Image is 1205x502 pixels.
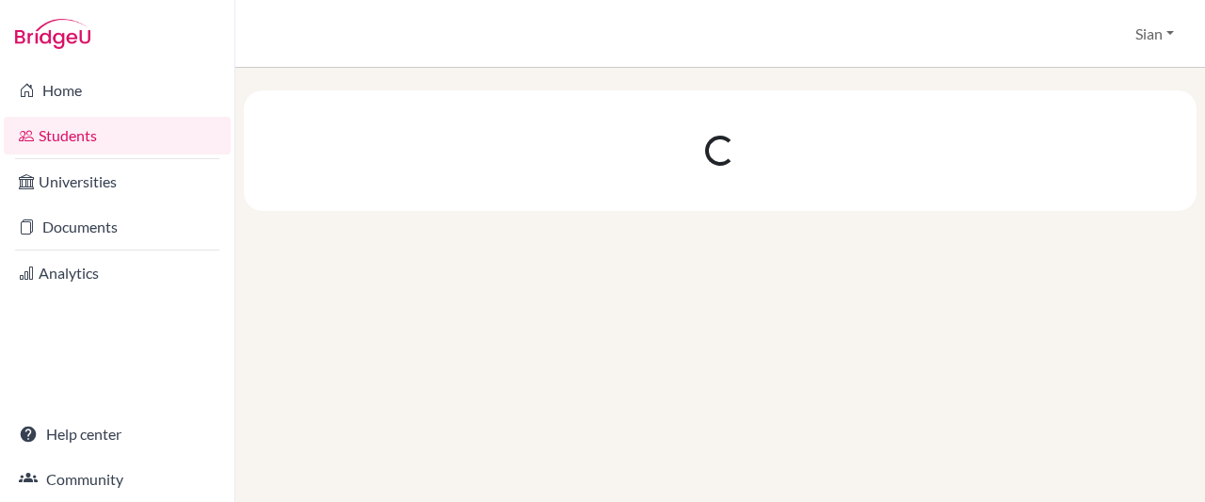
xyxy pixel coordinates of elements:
[4,208,231,246] a: Documents
[4,415,231,453] a: Help center
[4,163,231,201] a: Universities
[15,19,90,49] img: Bridge-U
[4,117,231,154] a: Students
[1127,16,1182,52] button: Sian
[4,254,231,292] a: Analytics
[4,461,231,498] a: Community
[4,72,231,109] a: Home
